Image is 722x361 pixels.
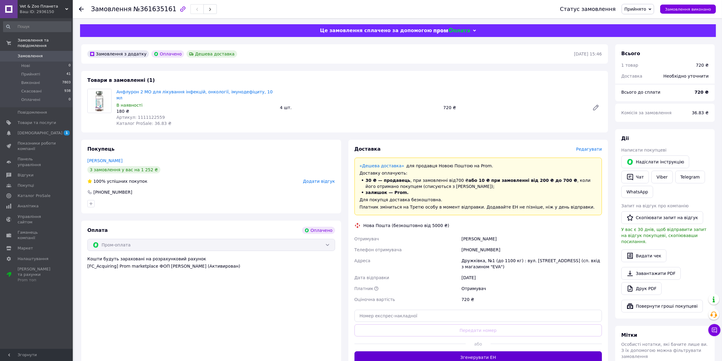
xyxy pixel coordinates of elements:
div: 720 ₴ [441,103,587,112]
span: Виконані [21,80,40,85]
div: Кошти будуть зараховані на розрахунковий рахунок [87,256,335,269]
span: 938 [64,89,71,94]
span: 0 [69,97,71,102]
div: Оплачено [151,50,184,58]
span: Панель управління [18,156,56,167]
a: «Дешева доставка» [360,163,404,168]
span: Покупці [18,183,34,188]
span: Покупець [87,146,115,152]
span: або [466,341,491,347]
span: Особисті нотатки, які бачите лише ви. З їх допомогою можна фільтрувати замовлення [621,342,708,359]
div: 720 ₴ [460,294,603,305]
span: Написати покупцеві [621,148,667,152]
span: Телефон отримувача [354,247,402,252]
div: [DATE] [460,272,603,283]
a: WhatsApp [621,186,653,198]
span: [DEMOGRAPHIC_DATA] [18,130,62,136]
span: 0 [69,63,71,69]
span: Відгуки [18,172,33,178]
button: Видати чек [621,249,667,262]
div: Нова Пошта (безкоштовно від 5000 ₴) [362,222,451,229]
div: 3 замовлення у вас на 1 252 ₴ [87,166,160,173]
span: Прийняті [21,72,40,77]
span: Нові [21,63,30,69]
div: [FC_Acquiring] Prom marketplace ФОП [PERSON_NAME] (Активирован) [87,263,335,269]
span: 1 [64,130,70,135]
span: Маркет [18,246,33,251]
span: або 10 ₴ при замовленні від 200 ₴ до 700 ₴ [468,178,577,183]
div: Дешева доставка [186,50,237,58]
a: Анфлурон 2 МО для лікування інфекцій, онкології, імунодефіциту, 10 мл [116,89,273,100]
span: Налаштування [18,256,49,262]
input: Пошук [3,21,71,32]
span: Редагувати [576,147,602,152]
span: Товари та послуги [18,120,56,125]
div: 180 ₴ [116,108,275,114]
span: Запит на відгук про компанію [621,203,689,208]
span: В наявності [116,103,143,108]
div: Prom топ [18,277,56,283]
span: 36.83 ₴ [692,110,709,115]
div: [PERSON_NAME] [460,233,603,244]
span: Замовлення та повідомлення [18,38,73,48]
span: Отримувач [354,236,379,241]
img: evopay logo [434,28,470,34]
time: [DATE] 15:46 [574,52,602,56]
span: Показники роботи компанії [18,141,56,152]
div: [PHONE_NUMBER] [460,244,603,255]
span: Каталог ProSale: 36.83 ₴ [116,121,171,126]
div: для продавця Новою Поштою на Prom. [360,163,597,169]
li: , при замовленні від 700 ₴ , коли його отримано покупцем (списуються з [PERSON_NAME]); [360,177,597,189]
span: 1 товар [621,63,638,68]
div: Для покупця доставка безкоштовна. [360,197,597,203]
img: Анфлурон 2 МО для лікування інфекцій, онкології, імунодефіциту, 10 мл [88,89,111,113]
span: Оціночна вартість [354,297,395,302]
span: Vet & Zoo Планета [20,4,65,9]
span: [PERSON_NAME] та рахунки [18,266,56,283]
span: 30 ₴ — продавець [366,178,411,183]
a: Viber [651,171,673,183]
span: Дії [621,135,629,141]
span: Додати відгук [303,179,335,184]
span: Платник [354,286,374,291]
button: Замовлення виконано [660,5,716,14]
button: Чат з покупцем [708,324,720,336]
span: 7803 [62,80,71,85]
span: Каталог ProSale [18,193,50,199]
a: Завантажити PDF [621,267,681,280]
span: Повідомлення [18,110,47,115]
span: Замовлення [91,5,132,13]
span: Це замовлення сплачено за допомогою [320,28,432,33]
a: Редагувати [590,102,602,114]
div: [PHONE_NUMBER] [93,189,133,195]
div: Платник зміниться на Третю особу в момент відправки. Додавайте ЕН не пізніше, ніж у день відправки. [360,204,597,210]
span: Доставка [621,74,642,79]
a: Telegram [675,171,705,183]
span: Оплата [87,227,108,233]
a: [PERSON_NAME] [87,158,123,163]
span: Замовлення [18,53,43,59]
button: Чат [621,171,649,183]
button: Скопіювати запит на відгук [621,211,703,224]
span: Всього до сплати [621,90,660,95]
span: Гаманець компанії [18,230,56,241]
div: Дружківка, №1 (до 1100 кг) : вул. [STREET_ADDRESS] (сп. вхід з магазином "EVA") [460,255,603,272]
span: Оплачені [21,97,40,102]
span: 41 [66,72,71,77]
div: Доставку оплачують: [360,170,597,176]
input: Номер експрес-накладної [354,310,602,322]
div: Ваш ID: 2936150 [20,9,73,15]
button: Повернути гроші покупцеві [621,300,703,313]
span: Скасовані [21,89,42,94]
div: Повернутися назад [79,6,84,12]
div: Оплачено [302,227,335,234]
div: Необхідно уточнити [660,69,712,83]
span: Комісія за замовлення [621,110,672,115]
span: Дата відправки [354,275,389,280]
span: Доставка [354,146,381,152]
div: Отримувач [460,283,603,294]
span: Товари в замовленні (1) [87,77,155,83]
button: Надіслати інструкцію [621,155,689,168]
div: Замовлення з додатку [87,50,149,58]
div: 720 ₴ [696,62,709,68]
